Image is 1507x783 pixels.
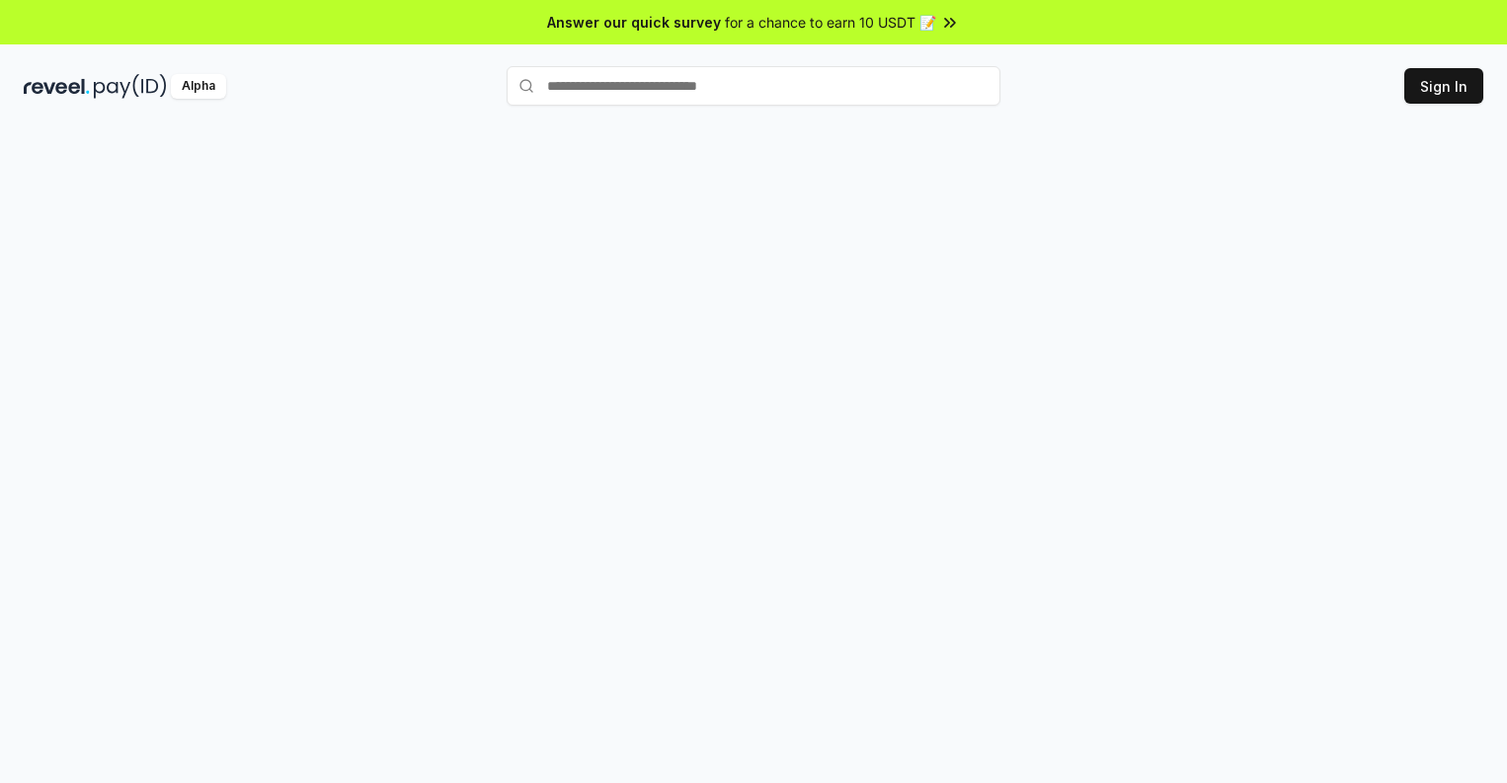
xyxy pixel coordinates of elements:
[24,74,90,99] img: reveel_dark
[725,12,936,33] span: for a chance to earn 10 USDT 📝
[171,74,226,99] div: Alpha
[547,12,721,33] span: Answer our quick survey
[1404,68,1483,104] button: Sign In
[94,74,167,99] img: pay_id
